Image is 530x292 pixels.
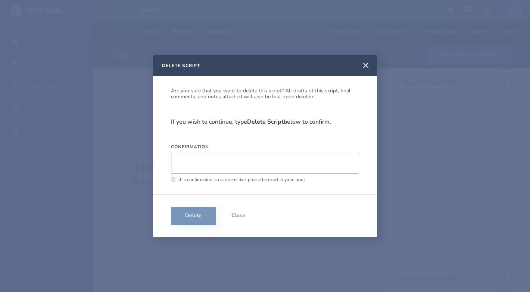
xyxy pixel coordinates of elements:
[216,207,261,225] button: Close
[162,63,200,69] h2: Delete Script
[171,144,359,150] label: Confirmation
[171,207,216,225] button: Delete
[247,118,284,126] strong: Delete Script
[171,88,359,100] p: Are you sure that you want to delete this script? All drafts of this script, final comments, and ...
[171,177,359,182] label: this confirmation is case sensitive, please be exact in your input
[171,118,359,126] p: If you wish to continue, type below to confirm.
